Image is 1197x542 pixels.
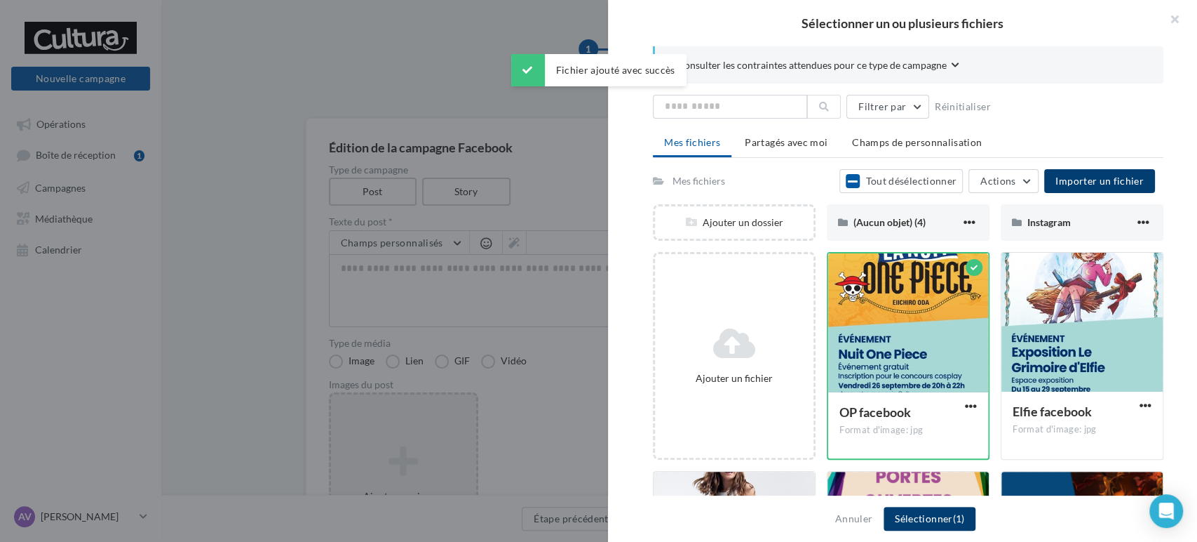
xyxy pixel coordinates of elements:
[980,175,1015,187] span: Actions
[968,169,1039,193] button: Actions
[839,169,963,193] button: Tout désélectionner
[1149,494,1183,528] div: Open Intercom Messenger
[1013,423,1151,436] div: Format d'image: jpg
[830,510,878,527] button: Annuler
[884,507,975,531] button: Sélectionner(1)
[672,174,725,188] div: Mes fichiers
[655,216,813,230] div: Ajouter un dossier
[852,136,982,148] span: Champs de personnalisation
[661,371,808,385] div: Ajouter un fichier
[929,98,996,115] button: Réinitialiser
[677,58,947,72] span: Consulter les contraintes attendues pour ce type de campagne
[839,424,977,437] div: Format d'image: jpg
[745,136,827,148] span: Partagés avec moi
[510,54,686,86] div: Fichier ajouté avec succès
[664,136,720,148] span: Mes fichiers
[839,404,911,420] span: OP facebook
[630,17,1175,29] h2: Sélectionner un ou plusieurs fichiers
[1055,175,1144,187] span: Importer un fichier
[846,95,929,119] button: Filtrer par
[1013,404,1092,419] span: Elfie facebook
[853,216,926,228] span: (Aucun objet) (4)
[952,513,964,524] span: (1)
[1044,169,1155,193] button: Importer un fichier
[1027,216,1071,228] span: Instagram
[677,58,959,75] button: Consulter les contraintes attendues pour ce type de campagne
